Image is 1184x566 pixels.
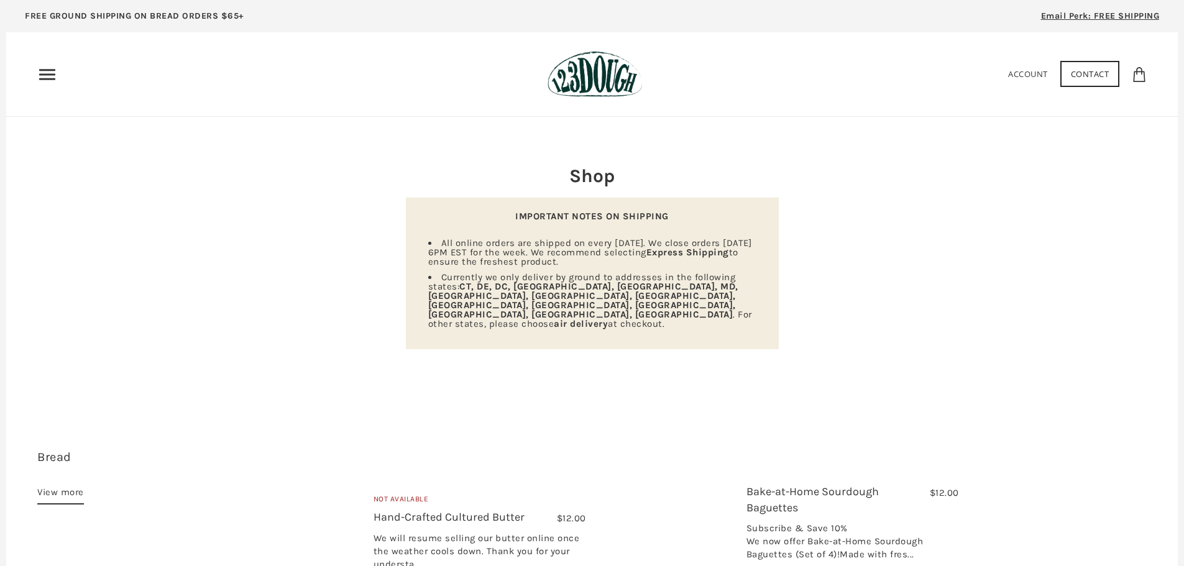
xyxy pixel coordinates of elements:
[746,485,879,514] a: Bake-at-Home Sourdough Baguettes
[548,51,643,98] img: 123Dough Bakery
[25,9,244,23] p: FREE GROUND SHIPPING ON BREAD ORDERS $65+
[406,163,779,189] h2: Shop
[428,237,752,267] span: All online orders are shipped on every [DATE]. We close orders [DATE] 6PM EST for the week. We re...
[1060,61,1120,87] a: Contact
[428,272,752,329] span: Currently we only deliver by ground to addresses in the following states: . For other states, ple...
[374,493,586,510] div: Not Available
[646,247,729,258] strong: Express Shipping
[37,449,223,485] h3: 15 items
[1022,6,1178,32] a: Email Perk: FREE SHIPPING
[930,487,959,498] span: $12.00
[1041,11,1160,21] span: Email Perk: FREE SHIPPING
[37,65,57,84] nav: Primary
[6,6,263,32] a: FREE GROUND SHIPPING ON BREAD ORDERS $65+
[374,510,525,524] a: Hand-Crafted Cultured Butter
[37,485,84,504] a: View more
[1008,68,1048,80] a: Account
[515,211,669,222] strong: IMPORTANT NOTES ON SHIPPING
[37,450,71,464] a: Bread
[554,318,608,329] strong: air delivery
[557,513,586,524] span: $12.00
[428,281,738,320] strong: CT, DE, DC, [GEOGRAPHIC_DATA], [GEOGRAPHIC_DATA], MD, [GEOGRAPHIC_DATA], [GEOGRAPHIC_DATA], [GEOG...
